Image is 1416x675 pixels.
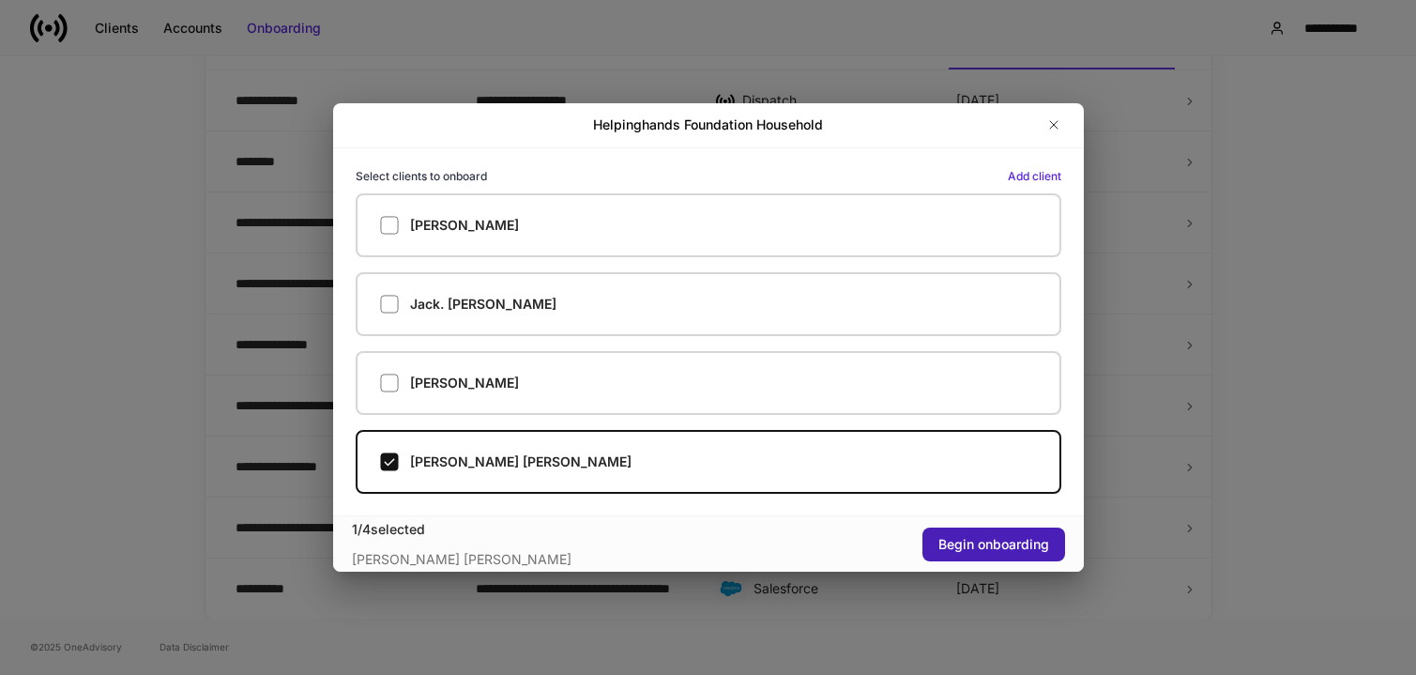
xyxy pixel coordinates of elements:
[356,430,1061,494] label: [PERSON_NAME] [PERSON_NAME]
[356,272,1061,336] label: Jack. [PERSON_NAME]
[410,216,519,235] h5: [PERSON_NAME]
[410,453,632,471] h5: [PERSON_NAME] [PERSON_NAME]
[922,528,1065,561] button: Begin onboarding
[352,520,708,539] div: 1 / 4 selected
[356,193,1061,257] label: [PERSON_NAME]
[356,167,487,185] h6: Select clients to onboard
[352,539,708,569] div: [PERSON_NAME] [PERSON_NAME]
[593,115,823,134] h2: Helpinghands Foundation Household
[1008,167,1061,186] button: Add client
[938,535,1049,554] div: Begin onboarding
[356,351,1061,415] label: [PERSON_NAME]
[410,295,556,314] h5: Jack. [PERSON_NAME]
[410,374,519,392] h5: [PERSON_NAME]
